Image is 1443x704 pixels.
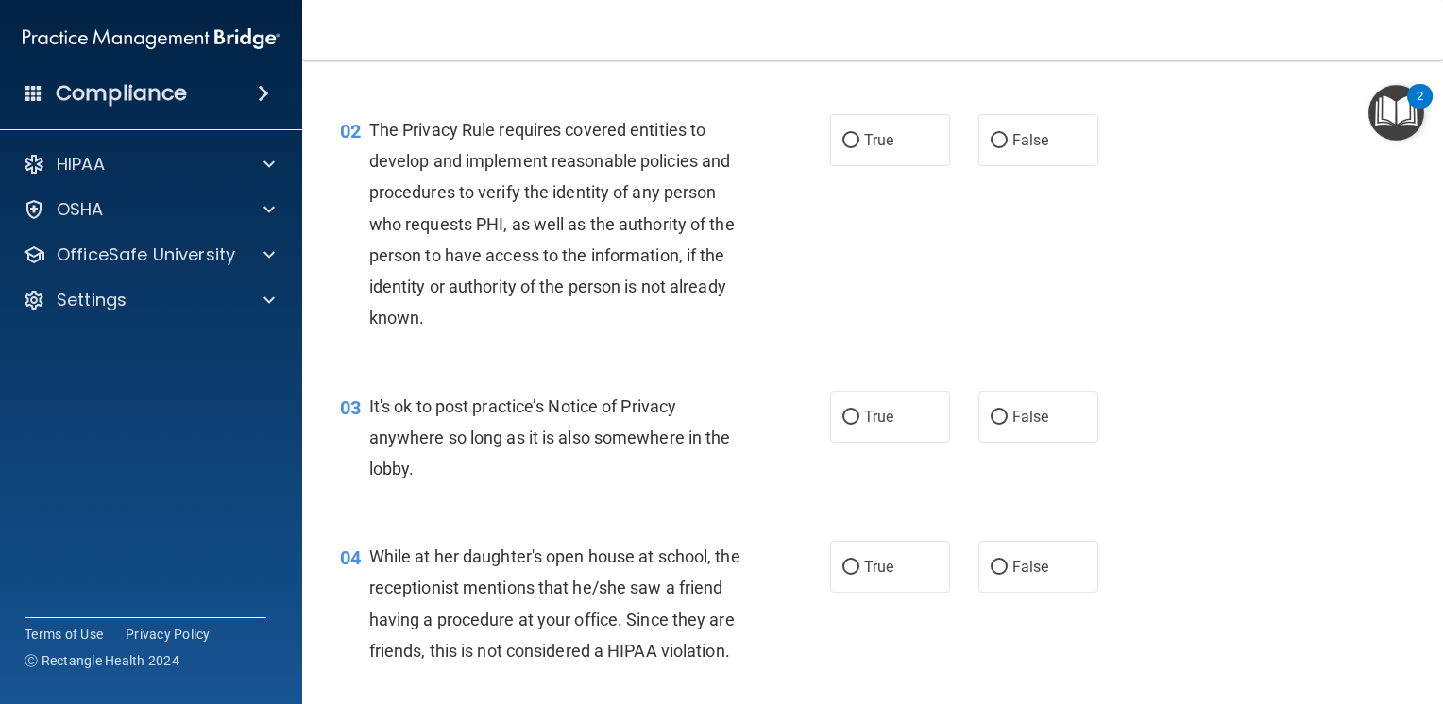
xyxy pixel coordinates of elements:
input: True [842,411,859,425]
input: False [991,134,1008,148]
span: False [1012,131,1049,149]
input: True [842,561,859,575]
input: False [991,561,1008,575]
span: True [864,408,893,426]
a: Settings [23,289,275,311]
img: PMB logo [23,20,280,58]
span: False [1012,408,1049,426]
a: OfficeSafe University [23,243,275,266]
p: HIPAA [57,153,105,176]
div: 2 [1417,96,1423,121]
span: 02 [340,120,361,142]
span: The Privacy Rule requires covered entities to develop and implement reasonable policies and proce... [369,120,735,327]
span: Ⓒ Rectangle Health 2024 [25,651,179,670]
a: HIPAA [23,153,275,176]
p: Settings [57,289,127,311]
span: It's ok to post practice’s Notice of Privacy anywhere so long as it is also somewhere in the lobby. [369,396,731,478]
input: True [842,134,859,148]
p: OfficeSafe University [57,243,235,266]
span: While at her daughter's open house at school, the receptionist mentions that he/she saw a friend ... [369,546,740,661]
span: False [1012,558,1049,576]
h4: Compliance [56,80,187,107]
button: Open Resource Center, 2 new notifications [1368,85,1424,141]
a: Terms of Use [25,625,103,644]
a: OSHA [23,198,275,221]
iframe: Drift Widget Chat Controller [1349,574,1420,645]
span: True [864,131,893,149]
span: 04 [340,546,361,569]
span: True [864,558,893,576]
p: OSHA [57,198,104,221]
span: 03 [340,396,361,419]
a: Privacy Policy [126,625,211,644]
input: False [991,411,1008,425]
